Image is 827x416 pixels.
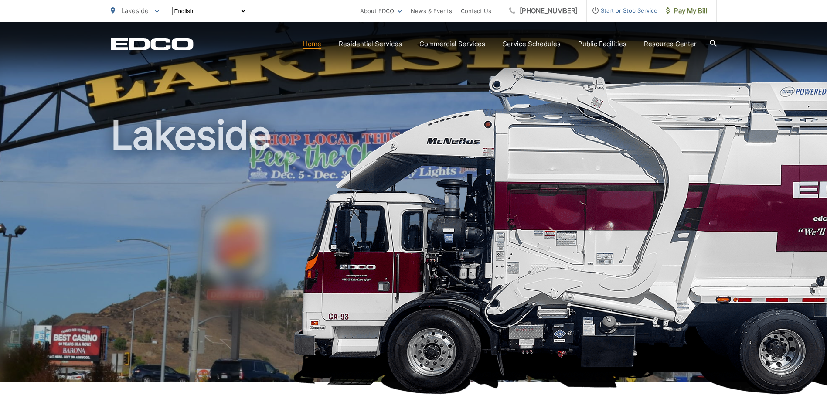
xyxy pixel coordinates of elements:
a: About EDCO [360,6,402,16]
select: Select a language [172,7,247,15]
a: Contact Us [461,6,491,16]
span: Pay My Bill [666,6,708,16]
a: News & Events [411,6,452,16]
h1: Lakeside [111,113,717,389]
span: Lakeside [121,7,149,15]
a: Service Schedules [503,39,561,49]
a: EDCD logo. Return to the homepage. [111,38,194,50]
a: Home [303,39,321,49]
a: Residential Services [339,39,402,49]
a: Public Facilities [578,39,626,49]
a: Resource Center [644,39,697,49]
a: Commercial Services [419,39,485,49]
